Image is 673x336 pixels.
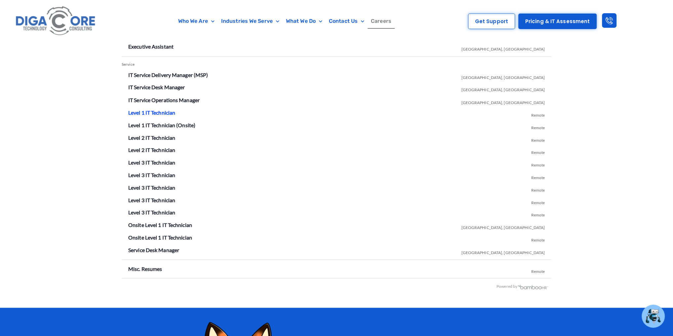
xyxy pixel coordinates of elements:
[531,232,545,245] span: Remote
[128,159,175,165] a: Level 3 IT Technician
[461,95,545,107] span: [GEOGRAPHIC_DATA], [GEOGRAPHIC_DATA]
[128,171,175,178] a: Level 3 IT Technician
[128,43,174,50] a: Executive Assistant
[128,122,195,128] a: Level 1 IT Technician (Onsite)
[461,245,545,257] span: [GEOGRAPHIC_DATA], [GEOGRAPHIC_DATA]
[128,184,175,190] a: Level 3 IT Technician
[517,284,548,289] img: BambooHR - HR software
[122,60,551,69] div: Service
[132,14,438,29] nav: Menu
[475,19,508,24] span: Get Support
[461,220,545,232] span: [GEOGRAPHIC_DATA], [GEOGRAPHIC_DATA]
[128,134,175,140] a: Level 2 IT Technician
[468,14,515,29] a: Get Support
[128,109,175,115] a: Level 1 IT Technician
[128,96,200,103] a: IT Service Operations Manager
[128,234,192,240] a: Onsite Level 1 IT Technician
[128,197,175,203] a: Level 3 IT Technician
[518,14,597,29] a: Pricing & IT Assessment
[283,14,326,29] a: What We Do
[531,264,545,276] span: Remote
[368,14,395,29] a: Careers
[128,246,179,253] a: Service Desk Manager
[122,281,548,291] div: Powered by
[461,42,545,54] span: [GEOGRAPHIC_DATA], [GEOGRAPHIC_DATA]
[531,182,545,195] span: Remote
[326,14,368,29] a: Contact Us
[531,207,545,220] span: Remote
[531,132,545,145] span: Remote
[531,145,545,157] span: Remote
[128,72,208,78] a: IT Service Delivery Manager (MSP)
[128,221,192,228] a: Onsite Level 1 IT Technician
[531,120,545,132] span: Remote
[531,107,545,120] span: Remote
[14,3,99,39] img: Digacore logo 1
[128,146,175,153] a: Level 2 IT Technician
[175,14,218,29] a: Who We Are
[531,157,545,170] span: Remote
[218,14,283,29] a: Industries We Serve
[461,82,545,95] span: [GEOGRAPHIC_DATA], [GEOGRAPHIC_DATA]
[128,265,162,272] a: Misc. Resumes
[531,170,545,182] span: Remote
[531,195,545,207] span: Remote
[128,209,175,215] a: Level 3 IT Technician
[461,70,545,83] span: [GEOGRAPHIC_DATA], [GEOGRAPHIC_DATA]
[525,19,590,24] span: Pricing & IT Assessment
[128,84,185,90] a: IT Service Desk Manager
